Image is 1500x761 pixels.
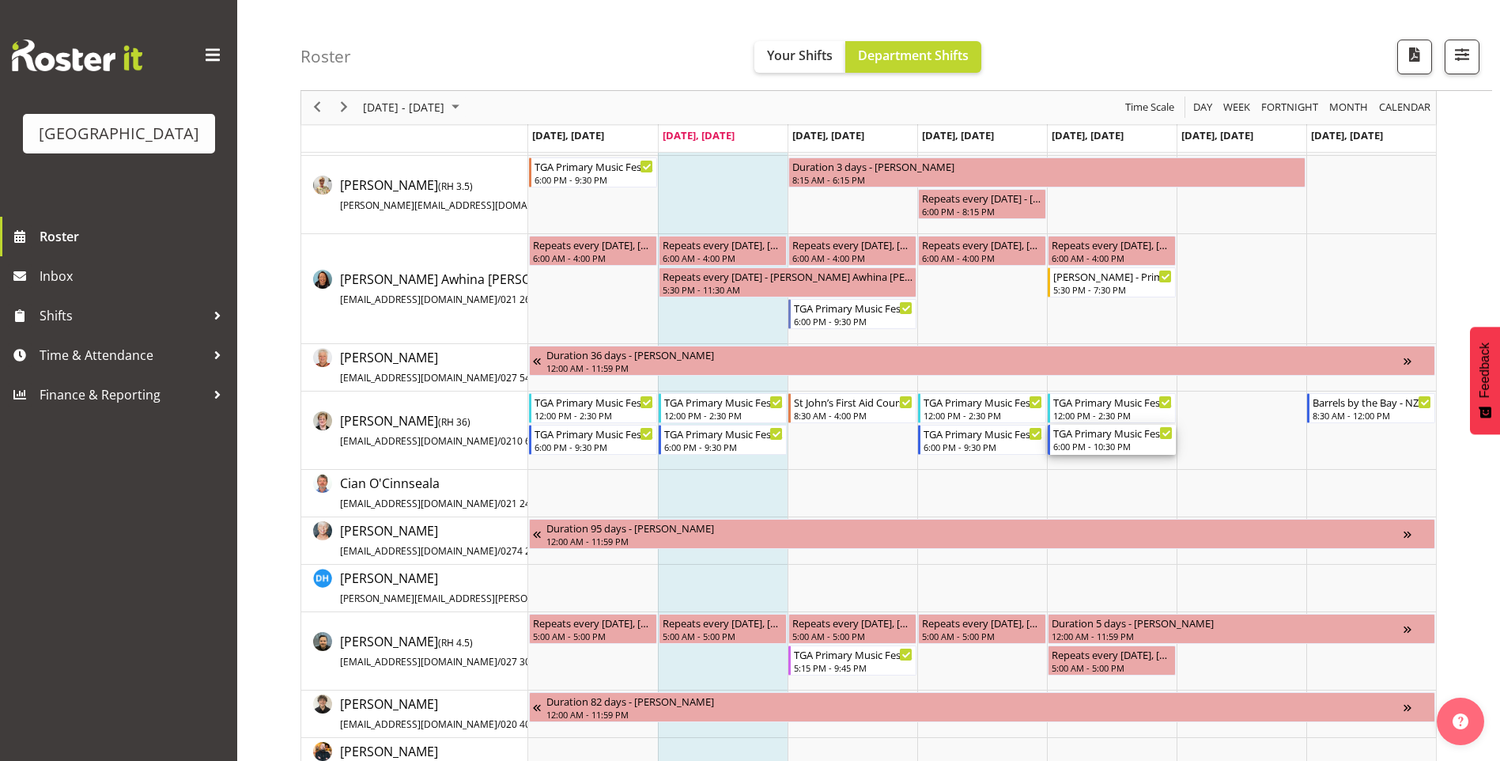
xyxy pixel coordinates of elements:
td: Ciska Vogelzang resource [301,517,528,565]
span: [EMAIL_ADDRESS][DOMAIN_NAME] [340,717,497,731]
td: Cian O'Cinnseala resource [301,470,528,517]
td: David Fourie resource [301,691,528,738]
div: previous period [304,91,331,124]
span: calendar [1377,98,1432,118]
span: 0274 208 125 [501,544,561,558]
div: Davey Van Gooswilligen"s event - Repeats every monday, tuesday, wednesday, thursday, friday - Dav... [918,614,1046,644]
div: Repeats every [DATE], [DATE], [DATE], [DATE], [DATE] - [PERSON_NAME] [792,615,912,630]
span: / [497,293,501,306]
div: Repeats every [DATE], [DATE], [DATE], [DATE], [DATE] - [PERSON_NAME] [1052,646,1172,662]
div: Beana Badenhorst"s event - Duration 3 days - Beana Badenhorst Begin From Wednesday, August 27, 20... [788,157,1305,187]
div: Chris Darlington"s event - TGA Primary Music Fest. Minder. Thursday Begin From Thursday, August 2... [918,393,1046,423]
button: Fortnight [1259,98,1321,118]
span: [EMAIL_ADDRESS][DOMAIN_NAME] [340,434,497,448]
div: TGA Primary Music Fest. Songs from Sunny Days [1053,425,1173,441]
span: [DATE], [DATE] [1311,128,1383,142]
span: [PERSON_NAME] Awhina [PERSON_NAME] [340,271,621,307]
div: 5:00 AM - 5:00 PM [792,630,912,642]
div: 6:00 PM - 9:30 PM [794,315,912,327]
div: TGA Primary Music Fest. Songs from Sunny Days [794,300,912,316]
div: 8:30 AM - 4:00 PM [794,409,912,422]
div: 5:30 PM - 11:30 AM [663,283,912,296]
div: TGA Primary Music Fest. Songs from Sunny Days. FOHM Shift [794,646,912,662]
div: Duration 3 days - [PERSON_NAME] [792,158,1302,174]
td: Davey Van Gooswilligen resource [301,612,528,691]
div: 12:00 PM - 2:30 PM [1053,409,1172,422]
div: Chris Darlington"s event - TGA Primary Music Fest. Songs from Sunny Days Begin From Monday, Augus... [529,425,657,455]
span: Day [1192,98,1214,118]
span: 020 4089 2132 [501,717,566,731]
div: Bobby-Lea Awhina Cassidy"s event - Repeats every tuesday - Bobby-Lea Awhina Cassidy Begin From Tu... [659,267,916,297]
span: 021 264 8550 [501,293,561,306]
button: Department Shifts [845,41,981,73]
button: Time Scale [1123,98,1177,118]
div: 6:00 PM - 9:30 PM [535,173,653,186]
div: Repeats every [DATE] - [PERSON_NAME] [922,190,1042,206]
div: 12:00 AM - 11:59 PM [546,535,1404,547]
div: TGA Primary Music Fest. Songs from Sunny Days [535,158,653,174]
img: help-xxl-2.png [1453,714,1468,729]
div: Davey Van Gooswilligen"s event - Duration 5 days - Davey Van Gooswilligen Begin From Friday, Augu... [1048,614,1435,644]
div: [GEOGRAPHIC_DATA] [39,122,199,146]
span: 027 542 2747 [501,371,561,384]
span: Shifts [40,304,206,327]
span: [DATE], [DATE] [663,128,735,142]
div: David Fourie"s event - Duration 82 days - David Fourie Begin From Wednesday, August 20, 2025 at 1... [529,692,1435,722]
span: [DATE], [DATE] [922,128,994,142]
a: [PERSON_NAME][EMAIL_ADDRESS][DOMAIN_NAME]/0274 208 125 [340,521,561,559]
div: Bobby-Lea Awhina Cassidy"s event - Repeats every monday, tuesday, thursday, friday, wednesday - B... [529,236,657,266]
div: TGA Primary Music Fest. Minder. [DATE] [664,394,783,410]
span: Finance & Reporting [40,383,206,407]
div: Davey Van Gooswilligen"s event - TGA Primary Music Fest. Songs from Sunny Days. FOHM Shift Begin ... [788,646,916,676]
div: Davey Van Gooswilligen"s event - Repeats every monday, tuesday, wednesday, thursday, friday - Dav... [659,614,787,644]
span: [EMAIL_ADDRESS][DOMAIN_NAME] [340,655,497,668]
td: Beana Badenhorst resource [301,156,528,234]
td: Caro Richards resource [301,344,528,392]
button: Timeline Week [1221,98,1253,118]
div: 12:00 AM - 11:59 PM [546,708,1404,721]
div: Repeats every [DATE], [DATE], [DATE], [DATE], [DATE] - [PERSON_NAME] Awhina [PERSON_NAME] [1052,237,1172,252]
div: 6:00 AM - 4:00 PM [1052,252,1172,264]
div: TGA Primary Music Fest. Minder. [DATE] [1053,394,1172,410]
div: Repeats every [DATE], [DATE], [DATE], [DATE], [DATE] - [PERSON_NAME] Awhina [PERSON_NAME] [663,237,783,252]
div: Beana Badenhorst"s event - Repeats every thursday - Beana Badenhorst Begin From Thursday, August ... [918,189,1046,219]
div: next period [331,91,357,124]
span: [PERSON_NAME] [340,633,561,669]
div: 6:00 PM - 9:30 PM [535,441,653,453]
div: [PERSON_NAME] - Primary School Choir - Songs from the Sunny Days [1053,268,1172,284]
div: Chris Darlington"s event - Barrels by the Bay - NZ Whisky Fest Cargo Shed Pack out Begin From Sun... [1307,393,1435,423]
div: Bobby-Lea Awhina Cassidy"s event - Repeats every monday, tuesday, thursday, friday, wednesday - B... [1048,236,1176,266]
span: / [497,544,501,558]
span: Time & Attendance [40,343,206,367]
div: TGA Primary Music Fest. Songs from Sunny Days [924,426,1042,441]
div: 12:00 AM - 11:59 PM [546,362,1404,374]
div: 6:00 PM - 9:30 PM [664,441,783,453]
button: Your Shifts [754,41,845,73]
span: ( ) [438,415,470,429]
div: TGA Primary Music Fest. Minder. [DATE] [924,394,1042,410]
td: Dale Henderson resource [301,565,528,612]
span: [DATE], [DATE] [1052,128,1124,142]
span: Inbox [40,264,229,288]
a: Cian O'Cinnseala[EMAIL_ADDRESS][DOMAIN_NAME]/021 241 9786 [340,474,561,512]
span: [DATE] - [DATE] [361,98,446,118]
div: Davey Van Gooswilligen"s event - Repeats every monday, tuesday, wednesday, thursday, friday - Dav... [529,614,657,644]
span: Feedback [1478,343,1492,398]
span: [DATE], [DATE] [792,128,864,142]
div: Chris Darlington"s event - TGA Primary Music Fest. Minder. Monday Begin From Monday, August 25, 2... [529,393,657,423]
span: ( ) [438,180,473,193]
a: [PERSON_NAME](RH 36)[EMAIL_ADDRESS][DOMAIN_NAME]/0210 611 127 [340,411,561,449]
div: 8:15 AM - 6:15 PM [792,173,1302,186]
button: Month [1377,98,1434,118]
span: [PERSON_NAME] [340,570,709,606]
span: [PERSON_NAME][EMAIL_ADDRESS][PERSON_NAME][DOMAIN_NAME] [340,592,646,605]
span: [PERSON_NAME][EMAIL_ADDRESS][DOMAIN_NAME] [340,199,572,212]
span: Fortnight [1260,98,1320,118]
button: Next [334,98,355,118]
div: 5:00 AM - 5:00 PM [1052,661,1172,674]
div: August 25 - 31, 2025 [357,91,469,124]
div: Chris Darlington"s event - TGA Primary Music Fest. Minder. Tuesday Begin From Tuesday, August 26,... [659,393,787,423]
div: 8:30 AM - 12:00 PM [1313,409,1431,422]
div: 5:00 AM - 5:00 PM [663,630,783,642]
div: Davey Van Gooswilligen"s event - Repeats every monday, tuesday, wednesday, thursday, friday - Dav... [1048,646,1176,676]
